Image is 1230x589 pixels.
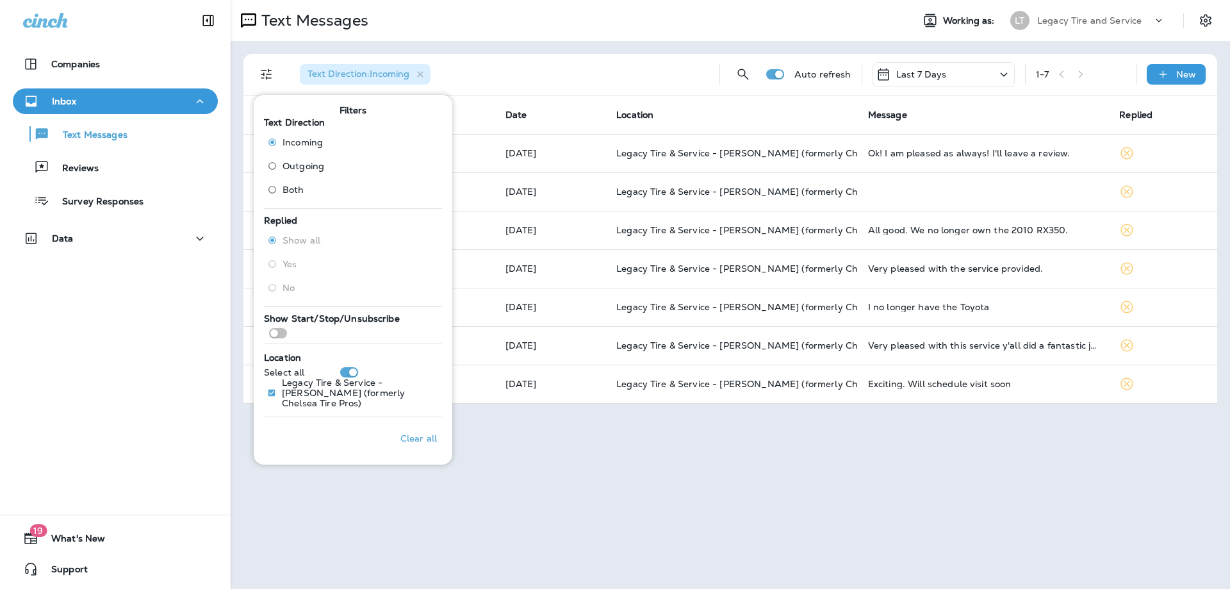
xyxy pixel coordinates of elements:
div: Filters [254,87,452,465]
p: Last 7 Days [896,69,947,79]
span: Text Direction [264,117,325,128]
div: Exciting. Will schedule visit soon [868,379,1099,389]
span: Location [264,352,301,363]
button: Companies [13,51,218,77]
span: Message [868,109,907,120]
div: I no longer have the Toyota [868,302,1099,312]
p: Legacy Tire and Service [1037,15,1142,26]
p: Sep 16, 2025 10:23 AM [505,340,596,351]
span: Incoming [283,137,323,147]
span: Yes [283,259,297,269]
span: Support [38,564,88,579]
p: Text Messages [256,11,368,30]
span: Legacy Tire & Service - [PERSON_NAME] (formerly Chelsea Tire Pros) [616,147,925,159]
span: Replied [1119,109,1152,120]
span: Filters [340,105,367,116]
div: Very pleased with the service provided. [868,263,1099,274]
button: Text Messages [13,120,218,147]
span: Text Direction : Incoming [307,68,409,79]
p: Survey Responses [49,196,143,208]
p: New [1176,69,1196,79]
span: Outgoing [283,161,324,171]
p: Inbox [52,96,76,106]
p: Clear all [400,433,437,444]
span: Date [505,109,527,120]
span: Both [283,185,304,195]
button: Settings [1194,9,1217,32]
span: Location [616,109,653,120]
p: Sep 17, 2025 11:05 AM [505,225,596,235]
button: Support [13,556,218,582]
p: Data [52,233,74,244]
span: Legacy Tire & Service - [PERSON_NAME] (formerly Chelsea Tire Pros) [616,224,925,236]
button: Data [13,226,218,251]
p: Sep 17, 2025 03:33 PM [505,187,596,197]
p: Legacy Tire & Service - [PERSON_NAME] (formerly Chelsea Tire Pros) [282,377,432,408]
div: LT [1010,11,1029,30]
div: All good. We no longer own the 2010 RX350. [868,225,1099,235]
p: Sep 17, 2025 08:56 AM [505,263,596,274]
p: Auto refresh [794,69,851,79]
span: Working as: [943,15,997,26]
p: Companies [51,59,100,69]
span: Legacy Tire & Service - [PERSON_NAME] (formerly Chelsea Tire Pros) [616,263,925,274]
button: Filters [254,62,279,87]
p: Text Messages [50,129,127,142]
span: Legacy Tire & Service - [PERSON_NAME] (formerly Chelsea Tire Pros) [616,186,925,197]
span: Show Start/Stop/Unsubscribe [264,313,400,324]
button: Search Messages [730,62,756,87]
p: Sep 15, 2025 09:29 AM [505,379,596,389]
span: Legacy Tire & Service - [PERSON_NAME] (formerly Chelsea Tire Pros) [616,301,925,313]
p: Sep 16, 2025 10:47 AM [505,302,596,312]
span: What's New [38,533,105,549]
span: 19 [29,524,47,537]
span: Legacy Tire & Service - [PERSON_NAME] (formerly Chelsea Tire Pros) [616,340,925,351]
p: Sep 20, 2025 08:20 AM [505,148,596,158]
div: Ok! I am pleased as always! I'll leave a review. [868,148,1099,158]
button: Inbox [13,88,218,114]
button: Collapse Sidebar [190,8,226,33]
div: 1 - 7 [1036,69,1049,79]
button: Survey Responses [13,187,218,214]
span: Show all [283,235,320,245]
button: Reviews [13,154,218,181]
div: Text Direction:Incoming [300,64,430,85]
button: 19What's New [13,526,218,551]
p: Reviews [49,163,99,175]
span: No [283,283,295,293]
button: Clear all [395,422,442,454]
div: Very pleased with this service y'all did a fantastic job 👍🏻 [868,340,1099,351]
span: Legacy Tire & Service - [PERSON_NAME] (formerly Chelsea Tire Pros) [616,378,925,390]
p: Select all [264,367,304,377]
span: Replied [264,215,297,226]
